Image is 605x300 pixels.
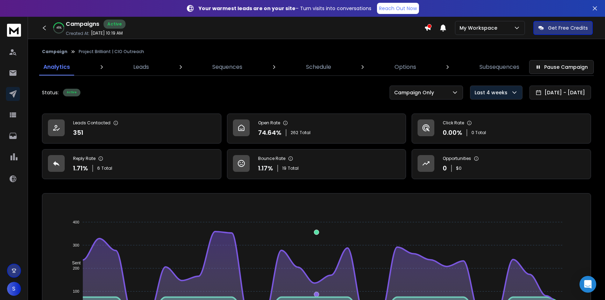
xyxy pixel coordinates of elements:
p: Analytics [43,63,70,71]
strong: Your warmest leads are on your site [199,5,296,12]
p: Bounce Rate [258,156,285,161]
a: Analytics [39,59,74,75]
p: Reply Rate [73,156,95,161]
p: Options [394,63,416,71]
a: Leads [129,59,153,75]
p: 0 Total [471,130,486,136]
a: Bounce Rate1.17%19Total [227,149,406,179]
a: Options [390,59,420,75]
a: Sequences [208,59,247,75]
button: [DATE] - [DATE] [529,86,591,100]
button: S [7,282,21,296]
span: Total [288,166,299,171]
a: Reply Rate1.71%6Total [42,149,221,179]
p: 1.71 % [73,163,88,173]
p: My Workspace [460,24,500,31]
button: Campaign [42,49,67,54]
p: Click Rate [443,120,464,126]
div: Open Intercom Messenger [579,276,596,293]
a: Subsequences [475,59,524,75]
p: Reach Out Now [379,5,417,12]
button: Get Free Credits [533,21,593,35]
p: Campaign Only [394,89,437,96]
button: Pause Campaign [529,60,594,74]
div: Active [63,89,80,96]
a: Reach Out Now [377,3,419,14]
p: 1.17 % [258,163,273,173]
tspan: 200 [73,266,79,270]
p: Leads Contacted [73,120,111,126]
p: 351 [73,128,83,138]
span: 262 [291,130,298,136]
a: Click Rate0.00%0 Total [412,114,591,144]
p: $ 0 [456,166,462,171]
p: 46 % [56,26,62,30]
span: Sent [67,261,81,265]
p: Subsequences [479,63,519,71]
img: logo [7,24,21,37]
span: 6 [97,166,100,171]
tspan: 400 [73,220,79,224]
div: Active [104,20,126,29]
p: – Turn visits into conversations [199,5,371,12]
h1: Campaigns [66,20,99,28]
p: 0 [443,163,447,173]
span: Total [300,130,311,136]
p: Open Rate [258,120,280,126]
tspan: 300 [73,243,79,247]
p: Get Free Credits [548,24,588,31]
p: Schedule [306,63,331,71]
p: Sequences [212,63,242,71]
p: 0.00 % [443,128,462,138]
a: Leads Contacted351 [42,114,221,144]
tspan: 100 [73,289,79,293]
p: Last 4 weeks [475,89,510,96]
p: Created At: [66,31,90,36]
p: Project Brilliant | CIO Outreach [79,49,144,54]
span: 19 [282,166,286,171]
p: [DATE] 10:19 AM [91,30,123,36]
a: Opportunities0$0 [412,149,591,179]
span: Total [101,166,112,171]
a: Open Rate74.64%262Total [227,114,406,144]
a: Schedule [302,59,335,75]
p: Leads [133,63,149,71]
p: Status: [42,89,59,96]
p: Opportunities [443,156,471,161]
p: 74.64 % [258,128,282,138]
